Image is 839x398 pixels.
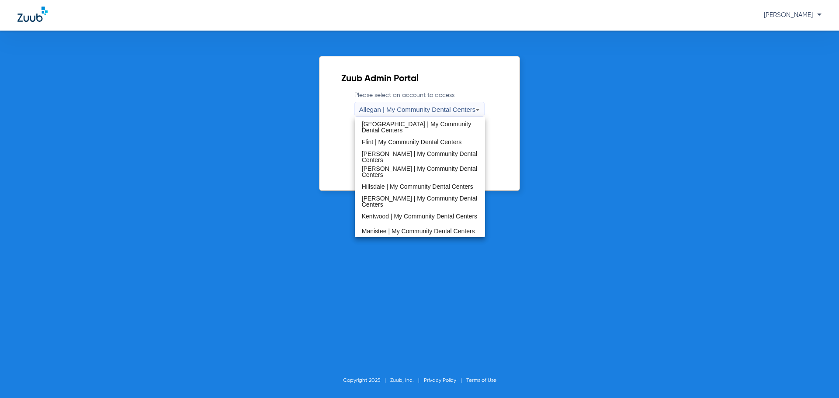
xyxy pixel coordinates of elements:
span: Flint | My Community Dental Centers [362,139,461,145]
span: Manistee | My Community Dental Centers [362,228,475,234]
span: [PERSON_NAME] | My Community Dental Centers [362,195,478,208]
span: Hillsdale | My Community Dental Centers [362,183,473,190]
span: [PERSON_NAME] | My Community Dental Centers [362,151,478,163]
span: Kentwood | My Community Dental Centers [362,213,477,219]
span: [PERSON_NAME] | My Community Dental Centers [362,166,478,178]
span: [GEOGRAPHIC_DATA] | My Community Dental Centers [362,121,478,133]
